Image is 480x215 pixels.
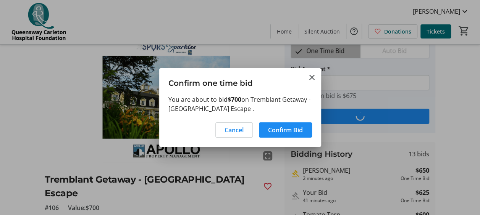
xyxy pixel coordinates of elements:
[228,95,241,104] strong: $700
[215,122,253,138] button: Cancel
[259,122,312,138] button: Confirm Bid
[307,73,317,82] button: Close
[168,95,312,113] p: You are about to bid on Tremblant Getaway - [GEOGRAPHIC_DATA] Escape .
[159,68,321,95] h3: Confirm one time bid
[268,125,303,135] span: Confirm Bid
[225,125,244,135] span: Cancel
